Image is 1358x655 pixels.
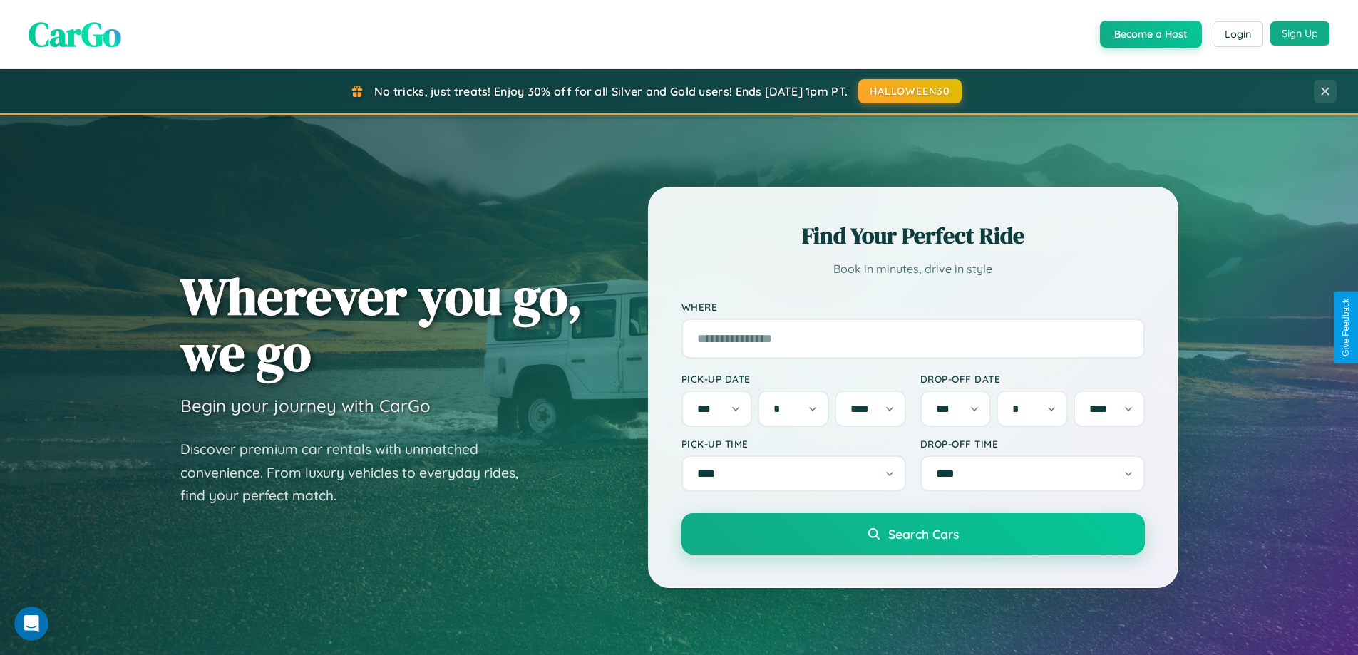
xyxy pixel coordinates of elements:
iframe: Intercom live chat [14,607,48,641]
label: Pick-up Time [681,438,906,450]
label: Drop-off Date [920,373,1145,385]
button: Sign Up [1270,21,1329,46]
button: Become a Host [1100,21,1202,48]
div: Give Feedback [1341,299,1351,356]
h2: Find Your Perfect Ride [681,220,1145,252]
h3: Begin your journey with CarGo [180,395,431,416]
button: Login [1213,21,1263,47]
button: Search Cars [681,513,1145,555]
label: Drop-off Time [920,438,1145,450]
label: Pick-up Date [681,373,906,385]
label: Where [681,301,1145,313]
p: Discover premium car rentals with unmatched convenience. From luxury vehicles to everyday rides, ... [180,438,537,507]
span: Search Cars [888,526,959,542]
button: HALLOWEEN30 [858,79,962,103]
span: No tricks, just treats! Enjoy 30% off for all Silver and Gold users! Ends [DATE] 1pm PT. [374,84,848,98]
h1: Wherever you go, we go [180,268,582,381]
p: Book in minutes, drive in style [681,259,1145,279]
span: CarGo [29,11,121,58]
